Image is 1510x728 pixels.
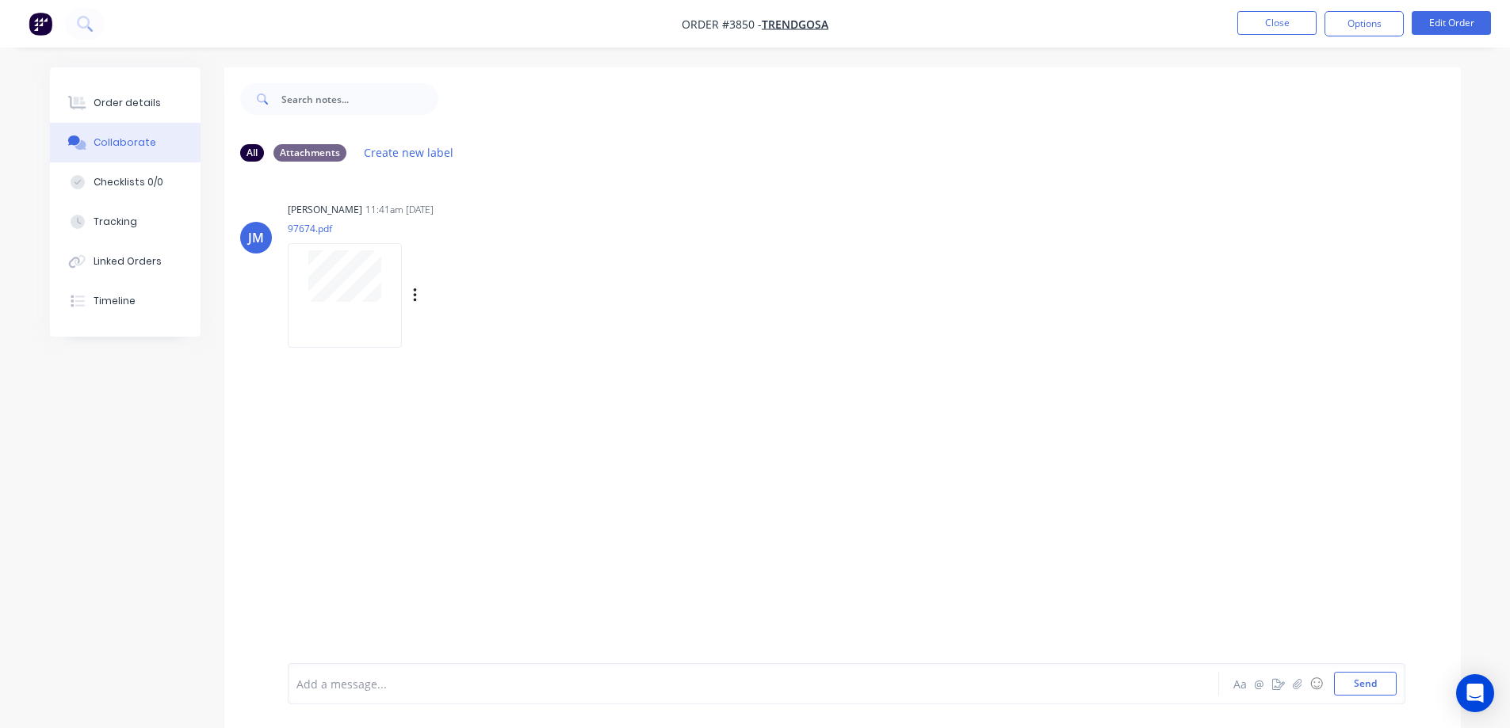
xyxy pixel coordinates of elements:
[288,222,579,235] p: 97674.pdf
[94,96,161,110] div: Order details
[281,83,438,115] input: Search notes...
[50,83,201,123] button: Order details
[240,144,264,162] div: All
[29,12,52,36] img: Factory
[1334,672,1397,696] button: Send
[273,144,346,162] div: Attachments
[50,202,201,242] button: Tracking
[50,242,201,281] button: Linked Orders
[248,228,264,247] div: JM
[94,135,156,150] div: Collaborate
[1231,674,1250,693] button: Aa
[94,215,137,229] div: Tracking
[50,162,201,202] button: Checklists 0/0
[1250,674,1269,693] button: @
[288,203,362,217] div: [PERSON_NAME]
[1412,11,1491,35] button: Edit Order
[50,281,201,321] button: Timeline
[1456,674,1494,712] div: Open Intercom Messenger
[1325,11,1404,36] button: Options
[94,175,163,189] div: Checklists 0/0
[762,17,828,32] a: Trendgosa
[1237,11,1317,35] button: Close
[365,203,434,217] div: 11:41am [DATE]
[1307,674,1326,693] button: ☺
[94,294,136,308] div: Timeline
[682,17,762,32] span: Order #3850 -
[50,123,201,162] button: Collaborate
[94,254,162,269] div: Linked Orders
[356,142,462,163] button: Create new label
